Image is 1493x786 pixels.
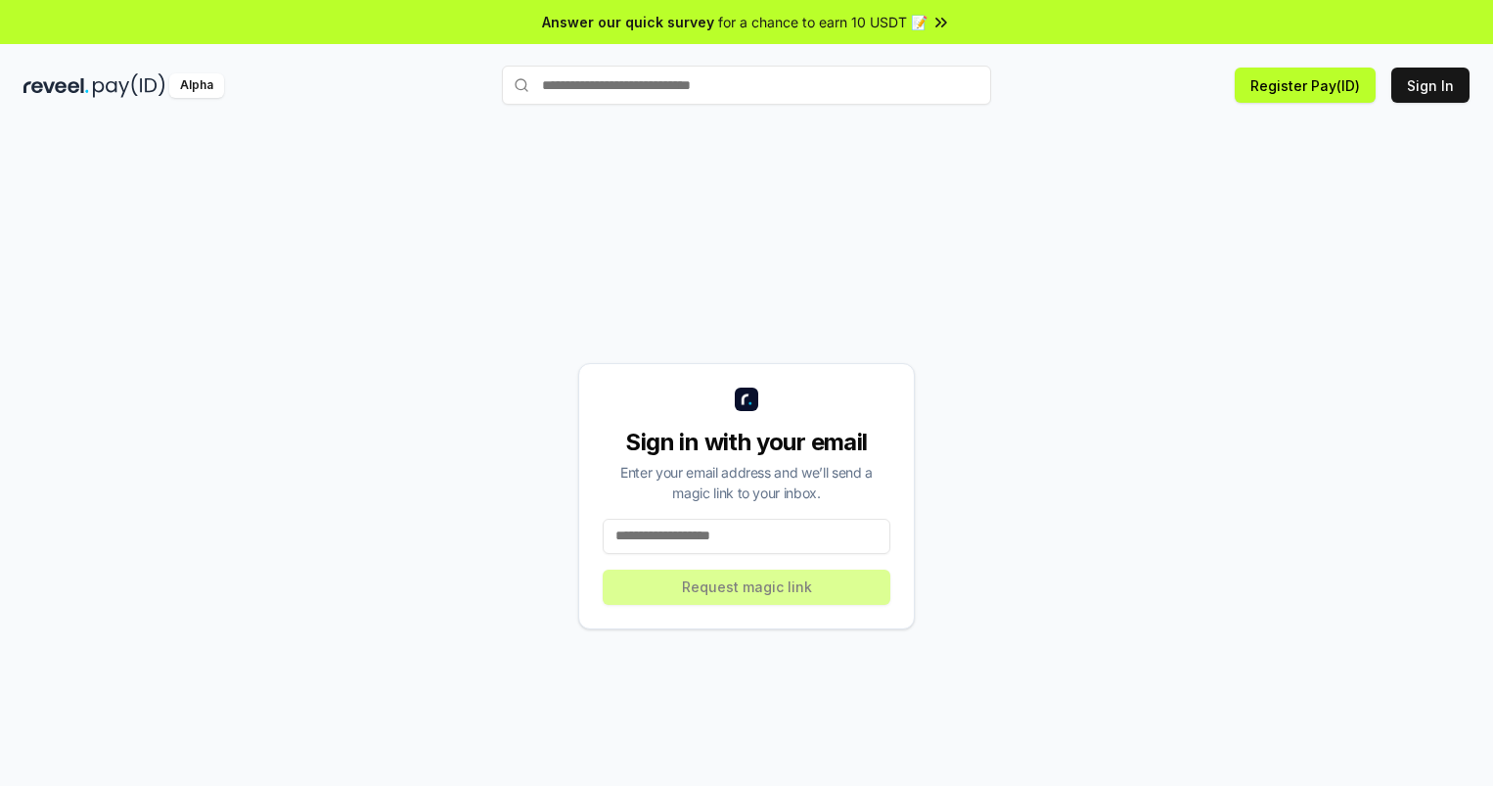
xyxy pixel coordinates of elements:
img: reveel_dark [23,73,89,98]
button: Register Pay(ID) [1235,68,1376,103]
span: Answer our quick survey [542,12,714,32]
img: pay_id [93,73,165,98]
img: logo_small [735,388,758,411]
button: Sign In [1391,68,1470,103]
div: Sign in with your email [603,427,890,458]
span: for a chance to earn 10 USDT 📝 [718,12,927,32]
div: Enter your email address and we’ll send a magic link to your inbox. [603,462,890,503]
div: Alpha [169,73,224,98]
